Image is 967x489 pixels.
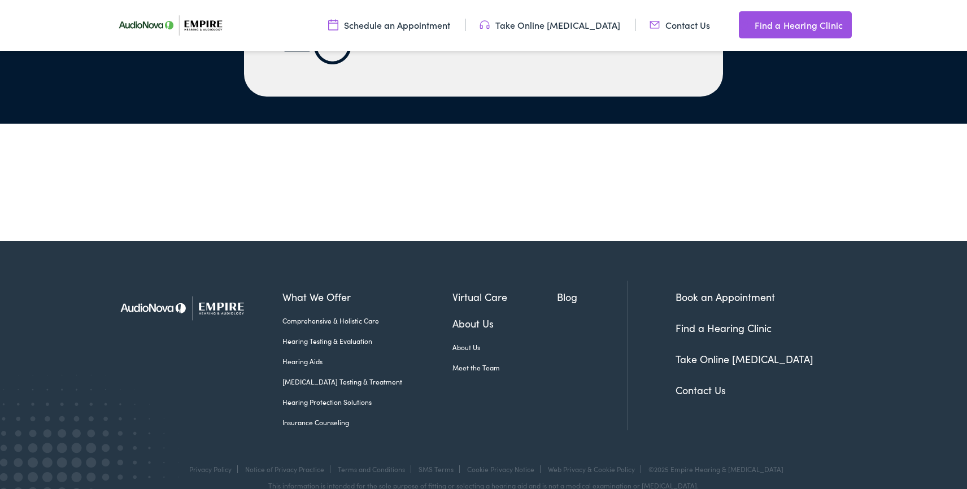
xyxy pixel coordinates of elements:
img: utility icon [650,19,660,31]
a: Hearing Aids [282,356,452,366]
a: Take Online [MEDICAL_DATA] [480,19,620,31]
img: utility icon [328,19,338,31]
a: Schedule an Appointment [328,19,450,31]
a: About Us [452,316,557,331]
a: Notice of Privacy Practice [245,464,324,474]
a: Hearing Protection Solutions [282,397,452,407]
a: Insurance Counseling [282,417,452,427]
img: Empire Hearing & Audiology [111,281,266,335]
a: Meet the Team [452,363,557,373]
a: Blog [557,289,628,304]
a: Cookie Privacy Notice [467,464,534,474]
a: Find a Hearing Clinic [739,11,852,38]
a: Terms and Conditions [338,464,405,474]
a: Comprehensive & Holistic Care [282,316,452,326]
img: utility icon [480,19,490,31]
a: About Us [452,342,557,352]
div: ©2025 Empire Hearing & [MEDICAL_DATA] [643,465,783,473]
a: What We Offer [282,289,452,304]
a: Take Online [MEDICAL_DATA] [676,352,813,366]
a: Web Privacy & Cookie Policy [548,464,635,474]
a: [MEDICAL_DATA] Testing & Treatment [282,377,452,387]
a: Contact Us [676,383,726,397]
a: Find a Hearing Clinic [676,321,772,335]
a: SMS Terms [419,464,454,474]
a: Book an Appointment [676,290,775,304]
img: utility icon [739,18,749,32]
a: Privacy Policy [189,464,232,474]
a: Hearing Testing & Evaluation [282,336,452,346]
a: Virtual Care [452,289,557,304]
a: Contact Us [650,19,710,31]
